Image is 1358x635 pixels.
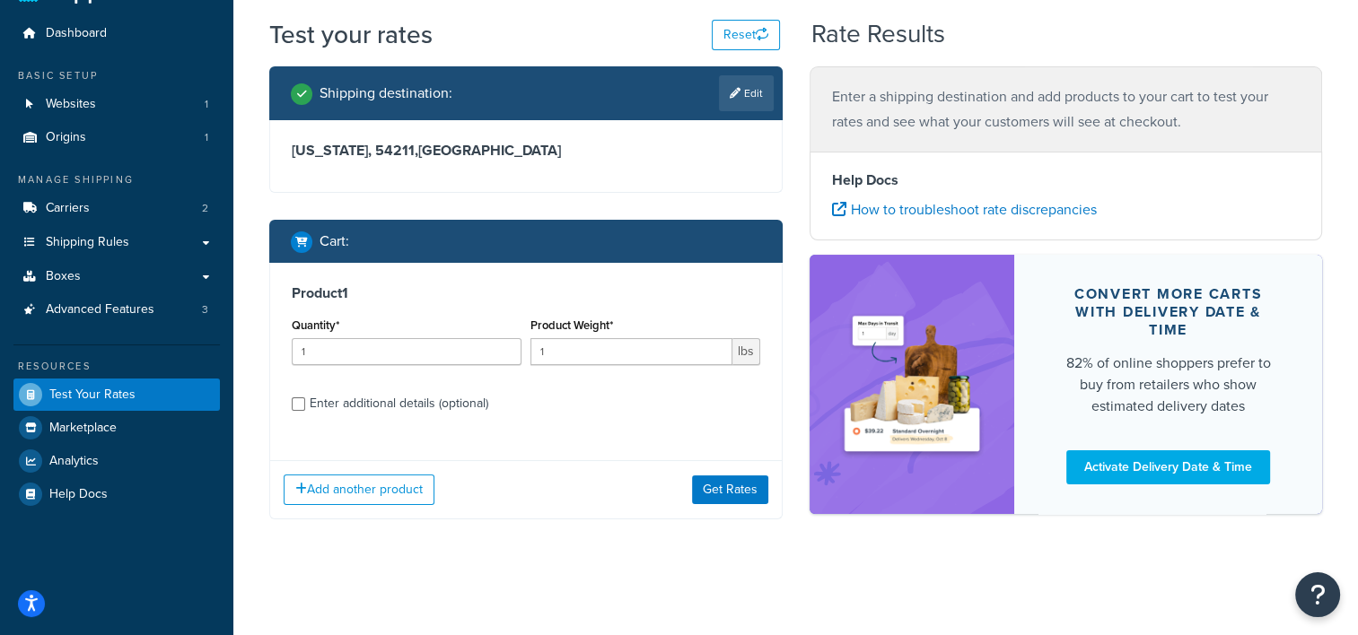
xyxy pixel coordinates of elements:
a: Advanced Features3 [13,293,220,326]
span: Advanced Features [46,302,154,317]
span: Shipping Rules [46,235,129,250]
span: Dashboard [46,26,107,41]
a: Activate Delivery Date & Time [1066,450,1270,484]
a: Test Your Rates [13,378,220,411]
a: Edit [719,75,774,111]
span: Origins [46,130,86,145]
span: Help Docs [49,487,108,502]
button: Reset [712,20,780,50]
li: Carriers [13,192,220,225]
input: Enter additional details (optional) [292,397,305,411]
button: Open Resource Center [1295,572,1340,617]
a: Shipping Rules [13,226,220,259]
button: Add another product [284,474,434,505]
h2: Cart : [320,233,349,249]
li: Websites [13,88,220,121]
span: Carriers [46,201,90,216]
span: Analytics [49,454,99,469]
p: Enter a shipping destination and add products to your cart to test your rates and see what your c... [832,84,1301,135]
a: Carriers2 [13,192,220,225]
label: Quantity* [292,318,339,332]
span: 1 [205,130,208,145]
h2: Shipping destination : [320,85,452,101]
div: Enter additional details (optional) [310,391,488,416]
div: Basic Setup [13,68,220,83]
span: Websites [46,97,96,112]
label: Product Weight* [530,318,613,332]
span: lbs [732,338,760,365]
div: Manage Shipping [13,172,220,187]
a: Analytics [13,445,220,477]
h1: Test your rates [269,17,433,52]
input: 0.00 [530,338,732,365]
a: Dashboard [13,17,220,50]
div: Resources [13,359,220,374]
a: Help Docs [13,478,220,510]
a: Websites1 [13,88,220,121]
span: Marketplace [49,421,117,436]
a: Marketplace [13,412,220,444]
span: 1 [205,97,208,112]
h3: Product 1 [292,284,760,302]
img: feature-image-ddt-36eae7f7280da8017bfb280eaccd9c446f90b1fe08728e4019434db127062ab4.png [837,282,988,487]
li: Advanced Features [13,293,220,326]
h3: [US_STATE], 54211 , [GEOGRAPHIC_DATA] [292,142,760,160]
a: Boxes [13,260,220,293]
a: Origins1 [13,121,220,154]
button: Get Rates [692,475,768,504]
span: Boxes [46,269,81,284]
li: Origins [13,121,220,154]
span: 3 [202,302,208,317]
h4: Help Docs [832,170,1301,191]
span: 2 [202,201,208,216]
span: Test Your Rates [49,387,136,403]
div: 82% of online shoppers prefer to buy from retailers who show estimated delivery dates [1057,352,1279,417]
input: 0 [292,338,521,365]
a: How to troubleshoot rate discrepancies [832,199,1097,220]
h2: Rate Results [811,21,945,48]
div: Convert more carts with delivery date & time [1057,285,1279,339]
